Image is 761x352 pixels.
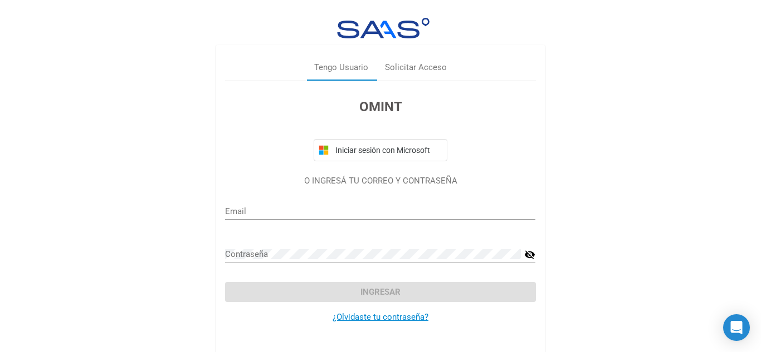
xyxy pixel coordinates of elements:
[333,146,442,155] span: Iniciar sesión con Microsoft
[333,312,428,322] a: ¿Olvidaste tu contraseña?
[225,97,535,117] h3: OMINT
[314,139,447,161] button: Iniciar sesión con Microsoft
[360,287,401,297] span: Ingresar
[314,61,368,74] div: Tengo Usuario
[385,61,447,74] div: Solicitar Acceso
[225,282,535,302] button: Ingresar
[723,314,750,341] div: Open Intercom Messenger
[225,175,535,187] p: O INGRESÁ TU CORREO Y CONTRASEÑA
[524,248,535,261] mat-icon: visibility_off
